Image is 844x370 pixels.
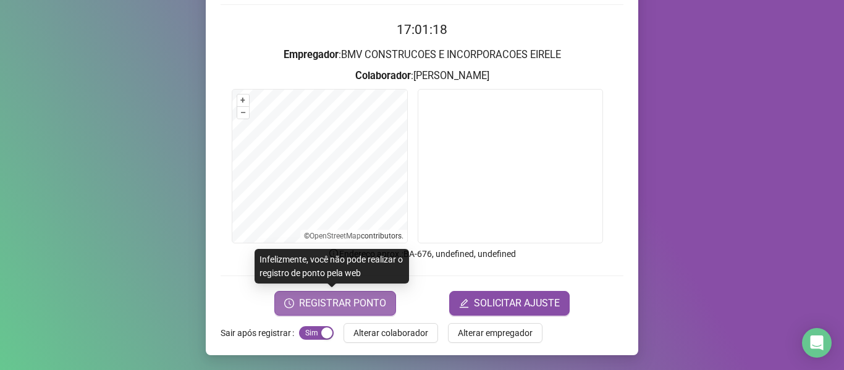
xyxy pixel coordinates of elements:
button: + [237,95,249,106]
h3: : [PERSON_NAME] [221,68,623,84]
button: editSOLICITAR AJUSTE [449,291,570,316]
span: clock-circle [284,298,294,308]
p: Endereço aprox. : BA-676, undefined, undefined [221,247,623,261]
span: SOLICITAR AJUSTE [474,296,560,311]
button: – [237,107,249,119]
strong: Colaborador [355,70,411,82]
span: Alterar empregador [458,326,533,340]
li: © contributors. [304,232,403,240]
span: edit [459,298,469,308]
div: Infelizmente, você não pode realizar o registro de ponto pela web [255,249,409,284]
button: REGISTRAR PONTO [274,291,396,316]
label: Sair após registrar [221,323,299,343]
span: REGISTRAR PONTO [299,296,386,311]
span: Alterar colaborador [353,326,428,340]
h3: : BMV CONSTRUCOES E INCORPORACOES EIRELE [221,47,623,63]
time: 17:01:18 [397,22,447,37]
button: Alterar empregador [448,323,542,343]
button: Alterar colaborador [344,323,438,343]
a: OpenStreetMap [310,232,361,240]
span: info-circle [328,248,339,259]
div: Open Intercom Messenger [802,328,832,358]
strong: Empregador [284,49,339,61]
